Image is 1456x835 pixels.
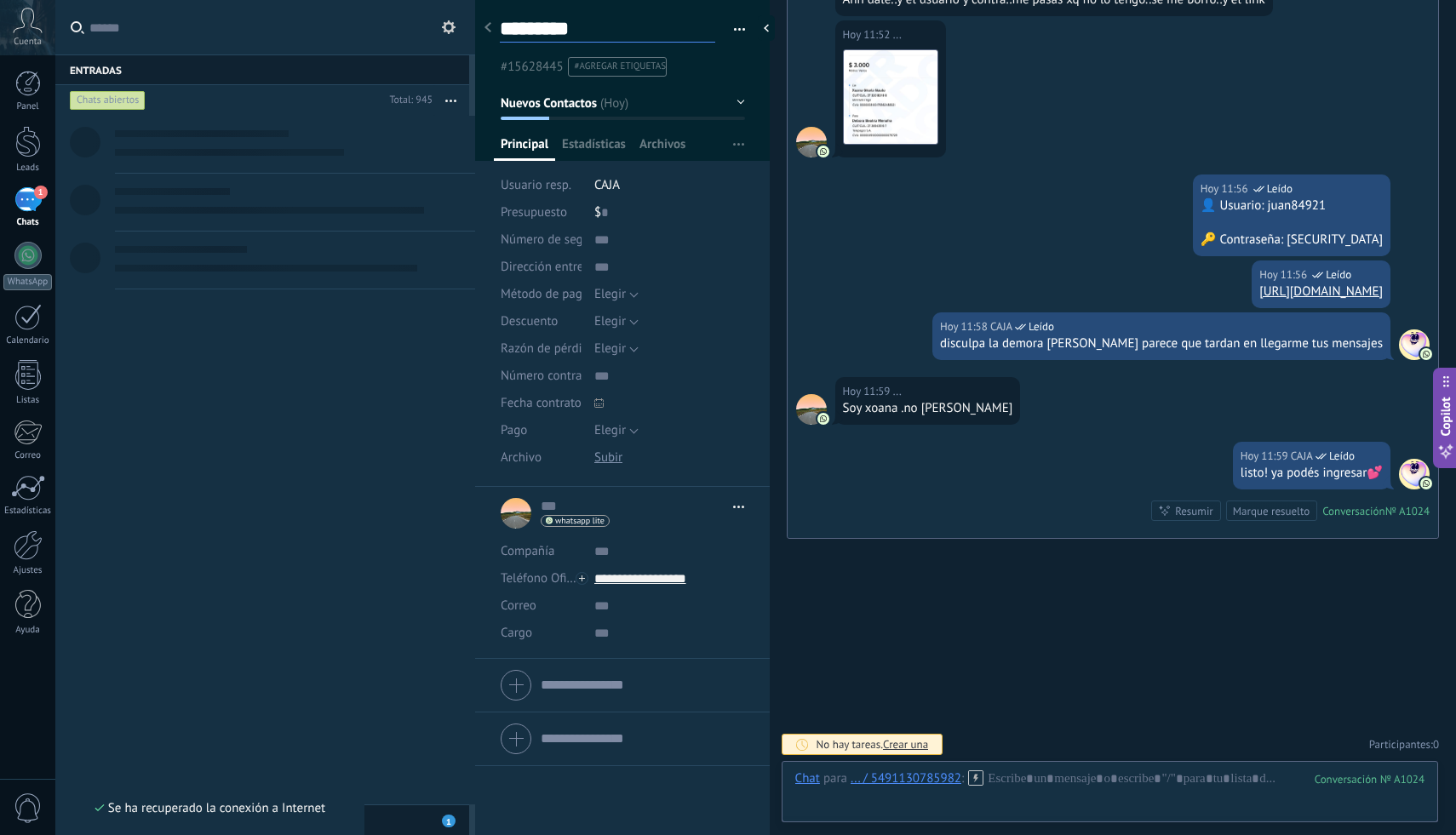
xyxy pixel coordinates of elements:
span: CAJA [1399,329,1430,360]
div: Correo [3,450,53,461]
img: com.amocrm.amocrmwa.svg [817,146,829,157]
span: 1 [34,186,48,199]
div: Número contrato [501,363,582,390]
span: Principal [501,136,548,161]
div: 🔑 Contraseña: [SECURITY_DATA] [1201,232,1383,249]
div: Presupuesto [501,199,582,226]
div: Descuento [501,308,582,335]
div: Hoy 11:59 [1241,448,1291,465]
img: com.amocrm.amocrmwa.svg [1420,348,1432,360]
div: Chats abiertos [70,90,146,111]
div: Hoy 11:58 [940,318,990,335]
button: Teléfono Oficina [501,565,582,592]
span: Número de seguimiento [501,233,632,246]
div: WhatsApp [3,274,52,290]
div: Razón de pérdida [501,335,582,363]
span: CAJA [594,177,620,193]
div: Ajustes [3,565,53,576]
span: ... [893,26,902,43]
img: 73bdfc32-b16c-4154-a5c4-48935d4efcc7 [844,50,937,144]
div: Leads [3,163,53,174]
div: Ocultar [758,15,775,41]
div: Total: 945 [382,92,433,109]
span: Archivos [639,136,685,161]
span: Cuenta [14,37,42,48]
span: : [961,770,964,787]
span: Leído [1267,180,1293,197]
button: Correo [501,592,536,620]
span: ... [893,383,902,400]
span: Leído [1329,448,1355,465]
span: ... [796,127,827,157]
div: Entradas [55,54,469,85]
span: Descuento [501,315,558,328]
div: Marque resuelto [1233,503,1310,519]
div: 👤 Usuario: juan84921 [1201,197,1383,214]
span: Fecha contrato [501,397,582,409]
div: Método de pago [501,281,582,308]
span: #15628445 [501,59,564,75]
div: Compañía [501,538,582,565]
div: ... / 5491130785982 [851,770,961,786]
button: Elegir [594,335,639,363]
span: CAJA [1399,459,1430,489]
span: Correo [501,598,536,614]
span: Leído [1029,318,1054,335]
div: Se ha recuperado la conexión a Internet [95,800,325,816]
span: CAJA (Oficina de Venta) [1291,448,1313,465]
div: Fecha contrato [501,390,582,417]
span: Crear una [883,737,928,752]
div: Calendario [3,335,53,346]
span: Presupuesto [501,204,567,220]
div: Hoy 11:59 [843,383,893,400]
span: 0 [1433,737,1439,752]
span: ... [796,394,827,425]
button: Elegir [594,281,639,308]
span: Método de pago [501,288,589,300]
img: com.amocrm.amocrmwa.svg [817,413,829,425]
span: Elegir [594,313,626,329]
span: Cargo [501,626,532,639]
div: Chats [3,217,53,228]
span: CAJA (Oficina de Venta) [990,318,1012,335]
div: Resumir [1175,503,1213,519]
span: Estadísticas [562,136,626,161]
span: Leído [1326,266,1351,283]
div: Conversación [1322,504,1385,518]
div: Listas [3,395,53,406]
span: Dirección entrega [501,260,597,273]
button: Más [433,85,469,116]
div: Estadísticas [3,506,53,517]
div: Hoy 11:56 [1259,266,1310,283]
a: [URL][DOMAIN_NAME] [1259,283,1383,300]
div: № A1024 [1385,504,1430,518]
span: Teléfono Oficina [501,570,589,586]
img: com.amocrm.amocrmwa.svg [1420,478,1432,489]
div: Panel [3,101,53,112]
div: Hoy 11:56 [1201,180,1251,197]
div: listo! ya podés ingresar💕 [1241,465,1383,482]
span: Elegir [594,340,626,357]
div: Pago [501,417,582,444]
div: Cargo [501,620,582,647]
button: Elegir [594,308,639,335]
span: Número contrato [501,369,593,382]
div: Soy xoana .no [PERSON_NAME] [843,400,1013,417]
span: Pago [501,424,527,437]
div: Número de seguimiento [501,226,582,254]
span: Copilot [1437,397,1454,436]
div: Dirección entrega [501,254,582,281]
span: 1 [442,815,456,827]
span: Elegir [594,286,626,302]
span: whatsapp lite [555,517,605,525]
button: Elegir [594,417,639,444]
div: Usuario resp. [501,172,582,199]
span: Elegir [594,422,626,438]
div: disculpa la demora [PERSON_NAME] parece que tardan en llegarme tus mensajes [940,335,1383,352]
span: Usuario resp. [501,177,571,193]
span: #agregar etiquetas [575,60,666,72]
div: Hoy 11:52 [843,26,893,43]
div: Archivo [501,444,582,472]
div: No hay tareas. [817,737,929,752]
a: Participantes:0 [1369,737,1439,752]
